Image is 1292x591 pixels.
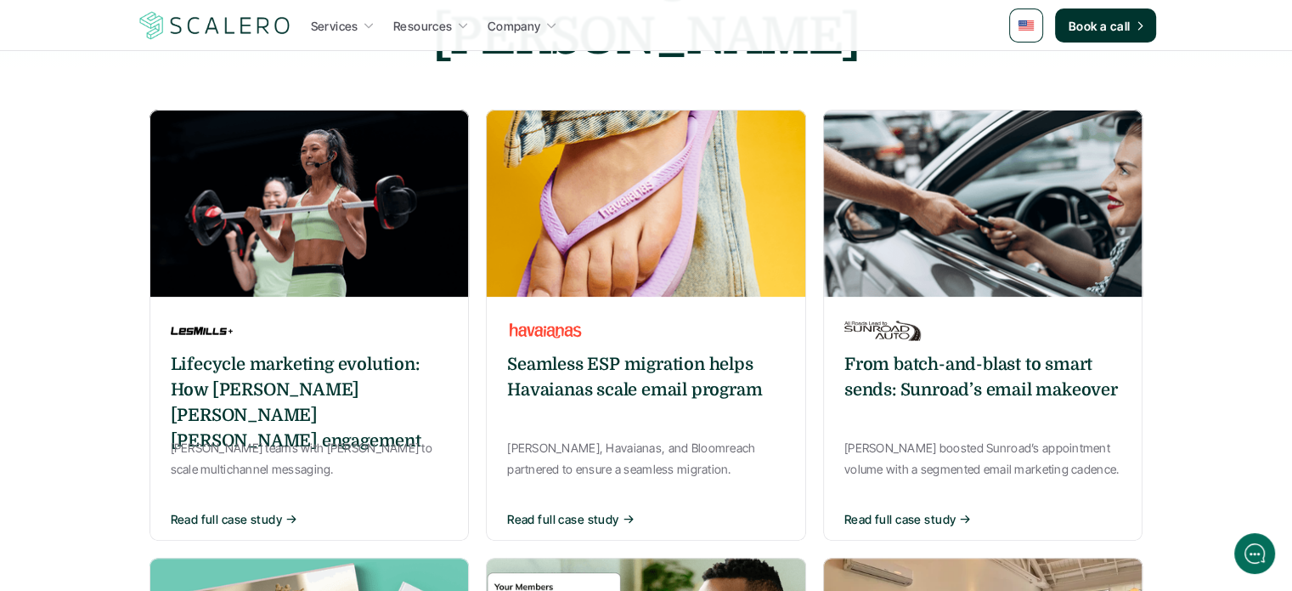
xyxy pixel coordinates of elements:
h6: Seamless ESP migration helps Havaianas scale email program [507,352,785,403]
p: Read full case study [171,510,282,528]
p: [PERSON_NAME], Havaianas, and Bloomreach partnered to ensure a seamless migration. [507,437,785,480]
span: We run on Gist [142,481,215,492]
p: [PERSON_NAME] teams with [PERSON_NAME] to scale multichannel messaging. [171,437,449,480]
button: Read full case study [844,510,1122,528]
button: New conversation [14,110,326,145]
a: Seamless ESP migration helps Havaianas scale email program[PERSON_NAME], Havaianas, and Bloomreac... [486,110,806,541]
p: Services [311,17,358,35]
img: Scalero company logotype [137,9,293,42]
button: Read full case study [507,510,785,528]
p: Read full case study [844,510,956,528]
p: [PERSON_NAME] boosted Sunroad’s appointment volume with a segmented email marketing cadence. [844,437,1122,480]
p: Read full case study [507,510,618,528]
span: New conversation [110,121,204,134]
p: Resources [393,17,453,35]
a: From batch-and-blast to smart sends: Sunroad’s email makeover[PERSON_NAME] boosted Sunroad’s appo... [823,110,1143,541]
h6: Lifecycle marketing evolution: How [PERSON_NAME] [PERSON_NAME] [PERSON_NAME] engagement [171,352,449,454]
a: Lifecycle marketing evolution: How [PERSON_NAME] [PERSON_NAME] [PERSON_NAME] engagement[PERSON_NA... [150,110,470,541]
p: Company [488,17,541,35]
a: Book a call [1055,9,1156,43]
p: Book a call [1069,17,1131,35]
button: Read full case study [171,510,449,528]
iframe: gist-messenger-bubble-iframe [1234,533,1275,574]
h6: From batch-and-blast to smart sends: Sunroad’s email makeover [844,352,1122,403]
a: Scalero company logotype [137,10,293,41]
